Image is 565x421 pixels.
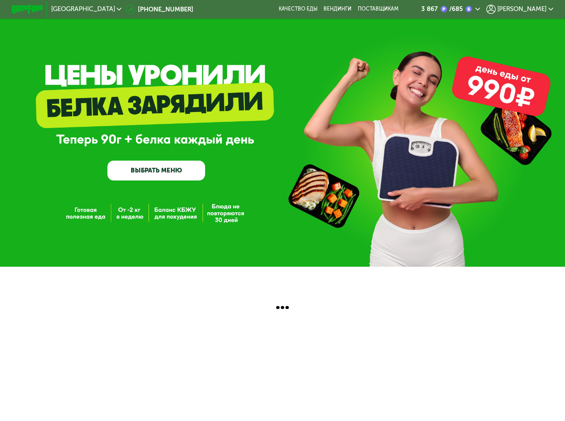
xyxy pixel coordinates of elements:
a: Вендинги [324,6,351,12]
span: [PERSON_NAME] [497,6,546,12]
span: / [449,5,452,13]
a: Качество еды [279,6,318,12]
div: 3 867 [421,6,438,12]
span: [GEOGRAPHIC_DATA] [51,6,115,12]
a: [PHONE_NUMBER] [126,5,194,14]
div: 685 [447,6,463,12]
div: поставщикам [358,6,398,12]
a: ВЫБРАТЬ МЕНЮ [107,161,205,180]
